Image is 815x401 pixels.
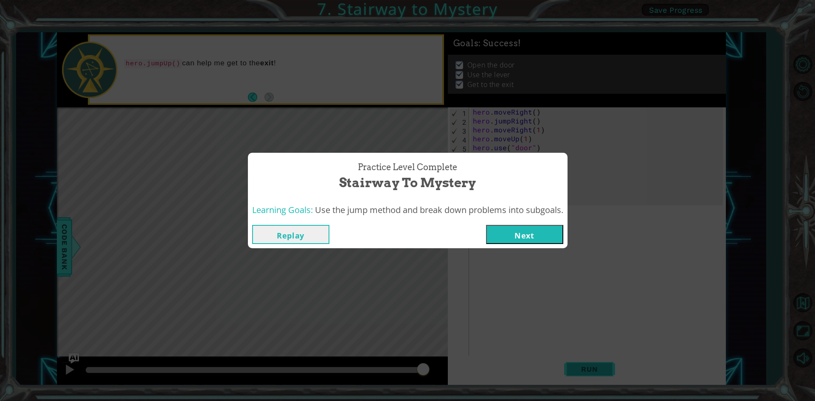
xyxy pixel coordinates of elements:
[252,225,329,244] button: Replay
[339,174,476,192] span: Stairway to Mystery
[252,204,313,216] span: Learning Goals:
[486,225,563,244] button: Next
[358,161,457,174] span: Practice Level Complete
[315,204,563,216] span: Use the jump method and break down problems into subgoals.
